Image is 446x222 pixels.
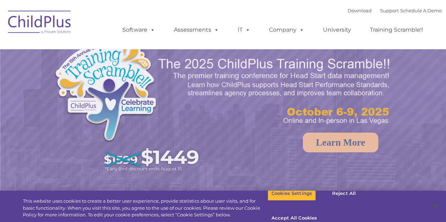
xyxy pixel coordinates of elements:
[23,198,268,218] div: This website uses cookies to create a better user experience, provide statistics about user visit...
[115,23,162,37] a: Software
[400,8,442,13] a: Schedule A Demo
[262,23,311,37] a: Company
[167,23,226,37] a: Assessments
[5,6,75,41] img: ChildPlus by Procare Solutions
[380,8,399,13] a: Support
[268,186,316,201] button: Cookies Settings
[322,186,366,201] button: Reject All
[303,133,378,152] a: Learn More
[231,23,257,37] a: IT
[348,8,442,13] font: |
[316,23,358,37] a: University
[363,23,430,37] a: Training Scramble!!
[427,198,442,214] button: Close
[348,8,372,13] a: Download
